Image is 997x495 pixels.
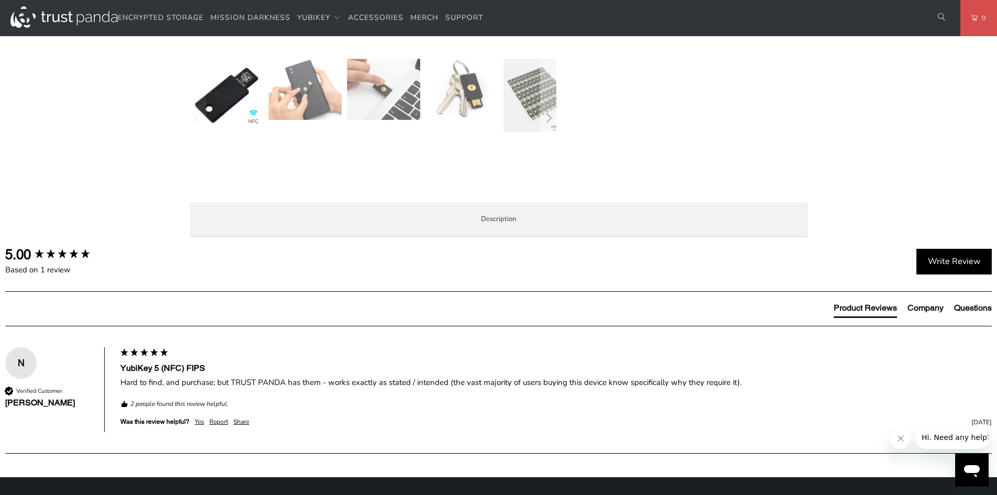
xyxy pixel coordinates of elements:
[120,417,189,426] div: Was this review helpful?
[445,13,483,23] span: Support
[540,59,557,178] button: Next
[297,13,330,23] span: YubiKey
[254,418,992,427] div: [DATE]
[890,428,911,449] iframe: Close message
[10,6,118,28] img: Trust Panda Australia
[5,245,115,264] div: Overall product rating out of 5: 5.00
[210,6,290,30] a: Mission Darkness
[120,362,992,374] div: YubiKey 5 (NFC) FIPS
[16,387,62,395] div: Verified Customer
[915,426,989,449] iframe: Message from company
[5,355,37,371] div: N
[130,400,229,409] em: 2 people found this review helpful.
[410,13,439,23] span: Merch
[445,6,483,30] a: Support
[210,13,290,23] span: Mission Darkness
[834,302,992,323] div: Reviews Tabs
[297,6,341,30] summary: YubiKey
[347,59,420,120] img: YubiKey 5 NFC FIPS - Trust Panda
[233,417,249,426] div: Share
[348,13,404,23] span: Accessories
[978,12,986,24] span: 0
[209,417,228,426] div: Report
[348,6,404,30] a: Accessories
[189,59,206,178] button: Previous
[425,59,499,120] img: YubiKey 5 NFC FIPS - Trust Panda
[955,453,989,487] iframe: Button to launch messaging window
[119,347,169,360] div: 5 star rating
[6,7,75,16] span: Hi. Need any help?
[190,202,808,237] label: Description
[5,245,31,264] div: 5.00
[954,302,992,314] div: Questions
[503,59,577,132] img: YubiKey 5 NFC FIPS - Trust Panda
[5,265,115,276] div: Based on 1 review
[190,59,263,132] img: YubiKey 5 NFC FIPS - Trust Panda
[118,6,204,30] a: Encrypted Storage
[268,59,342,120] img: YubiKey 5 NFC FIPS - Trust Panda
[33,248,91,262] div: 5.00 star rating
[916,249,992,275] div: Write Review
[118,13,204,23] span: Encrypted Storage
[195,417,204,426] div: Yes
[120,377,992,388] div: Hard to find, and purchase; but TRUST PANDA has them - works exactly as stated / intended (the va...
[5,397,94,409] div: [PERSON_NAME]
[118,6,483,30] nav: Translation missing: en.navigation.header.main_nav
[908,302,944,314] div: Company
[410,6,439,30] a: Merch
[834,302,897,314] div: Product Reviews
